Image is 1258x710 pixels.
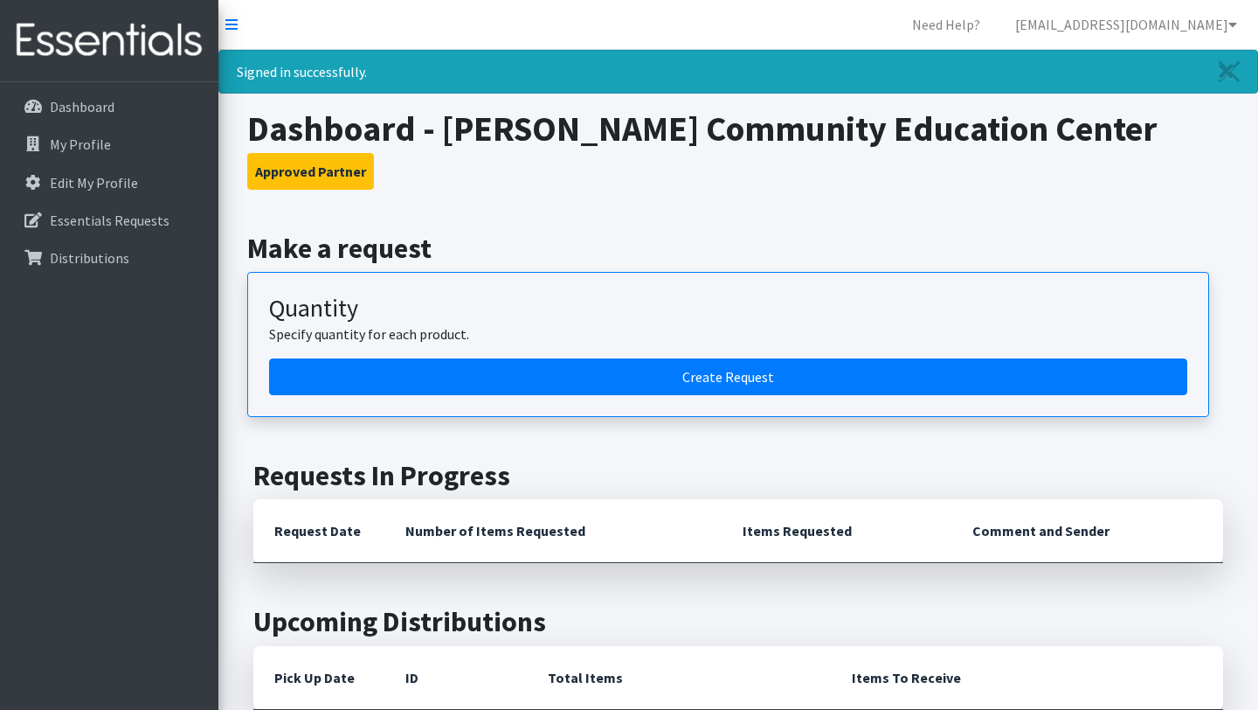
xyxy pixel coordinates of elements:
[50,174,138,191] p: Edit My Profile
[247,153,374,190] button: Approved Partner
[269,358,1187,395] a: Create a request by quantity
[253,646,384,710] th: Pick Up Date
[269,324,1187,345] p: Specify quantity for each product.
[7,89,211,124] a: Dashboard
[247,232,1230,265] h2: Make a request
[7,165,211,200] a: Edit My Profile
[7,11,211,70] img: HumanEssentials
[898,7,994,42] a: Need Help?
[384,646,527,710] th: ID
[269,294,1187,324] h3: Quantity
[247,108,1230,150] h1: Dashboard - [PERSON_NAME] Community Education Center
[1001,7,1251,42] a: [EMAIL_ADDRESS][DOMAIN_NAME]
[384,499,722,563] th: Number of Items Requested
[50,98,114,115] p: Dashboard
[253,499,384,563] th: Request Date
[50,249,129,267] p: Distributions
[7,203,211,238] a: Essentials Requests
[951,499,1223,563] th: Comment and Sender
[7,240,211,275] a: Distributions
[50,136,111,153] p: My Profile
[831,646,1223,710] th: Items To Receive
[253,605,1223,638] h2: Upcoming Distributions
[527,646,831,710] th: Total Items
[722,499,951,563] th: Items Requested
[218,50,1258,94] div: Signed in successfully.
[7,127,211,162] a: My Profile
[50,212,169,229] p: Essentials Requests
[253,459,1223,492] h2: Requests In Progress
[1201,51,1257,93] a: Close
